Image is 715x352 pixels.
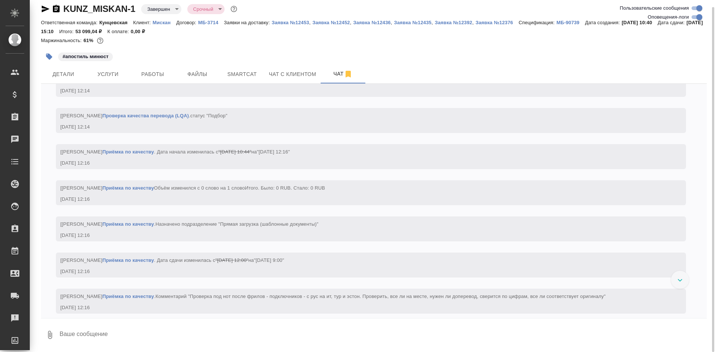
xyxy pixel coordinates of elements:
[176,20,198,25] p: Договор:
[198,19,224,25] a: МБ-3714
[271,19,309,26] button: Заявка №12453
[60,294,606,299] span: [[PERSON_NAME] .
[60,149,290,155] span: [[PERSON_NAME] . Дата начала изменилась с на
[60,257,284,263] span: [[PERSON_NAME] . Дата сдачи изменилась с на
[145,6,172,12] button: Завершен
[60,87,660,95] div: [DATE] 12:14
[57,53,114,59] span: апостиль минюст
[95,36,105,45] button: 20713.34 RUB;
[102,185,154,191] a: Приёмка по качеству
[135,70,171,79] span: Работы
[622,20,658,25] p: [DATE] 10:40
[41,38,83,43] p: Маржинальность:
[153,19,176,25] a: Мискан
[90,70,126,79] span: Услуги
[60,196,660,203] div: [DATE] 12:16
[620,4,689,12] span: Пользовательские сообщения
[59,29,75,34] p: Итого:
[131,29,150,34] p: 0,00 ₽
[648,13,689,21] span: Оповещения-логи
[271,20,309,25] p: Заявка №12453
[519,20,556,25] p: Спецификация:
[60,113,228,118] span: [[PERSON_NAME] .
[312,20,350,25] p: Заявка №12452
[52,4,61,13] button: Скопировать ссылку
[60,123,660,131] div: [DATE] 12:14
[476,20,519,25] p: Заявка №12376
[63,53,108,60] p: #апостиль минюст
[41,4,50,13] button: Скопировать ссылку для ЯМессенджера
[257,149,290,155] span: "[DATE] 12:16"
[435,20,472,25] p: Заявка №12392
[187,4,225,14] div: Завершен
[224,20,271,25] p: Заявки на доставку:
[435,19,472,26] button: Заявка №12392
[229,4,239,14] button: Доп статусы указывают на важность/срочность заказа
[41,20,99,25] p: Ответственная команда:
[102,149,154,155] a: Приёмка по качеству
[60,185,325,191] span: [[PERSON_NAME] Объём изменился с 0 слово на 1 слово
[353,19,391,26] button: Заявка №12436
[102,221,154,227] a: Приёмка по качеству
[75,29,107,34] p: 53 099,04 ₽
[472,20,476,25] p: ,
[556,20,585,25] p: МБ-90739
[153,20,176,25] p: Мискан
[102,294,154,299] a: Приёмка по качеству
[141,4,181,14] div: Завершен
[585,20,622,25] p: Дата создания:
[45,70,81,79] span: Детали
[224,70,260,79] span: Smartcat
[83,38,95,43] p: 61%
[155,294,606,299] span: Комментарий "Проверка под нот после фрилов - подключников - с рус на ит, тур и эстон. Проверить, ...
[155,221,318,227] span: Назначено подразделение "Прямая загрузка (шаблонные документы)"
[60,159,660,167] div: [DATE] 12:16
[102,113,189,118] a: Проверка качества перевода (LQA)
[245,185,325,191] span: Итого. Было: 0 RUB. Стало: 0 RUB
[269,70,316,79] span: Чат с клиентом
[107,29,131,34] p: К оплате:
[60,232,660,239] div: [DATE] 12:16
[63,4,135,14] a: KUNZ_MISKAN-1
[325,69,361,79] span: Чат
[102,257,154,263] a: Приёмка по качеству
[432,20,435,25] p: ,
[312,19,350,26] button: Заявка №12452
[215,257,248,263] span: "[DATE] 12:00"
[60,221,318,227] span: [[PERSON_NAME] .
[60,268,660,275] div: [DATE] 12:16
[99,20,133,25] p: Кунцевская
[556,19,585,25] a: МБ-90739
[254,257,284,263] span: "[DATE] 9:00"
[658,20,686,25] p: Дата сдачи:
[191,6,216,12] button: Срочный
[309,20,312,25] p: ,
[60,304,660,311] div: [DATE] 12:16
[218,149,251,155] span: "[DATE] 10:44"
[179,70,215,79] span: Файлы
[394,19,432,26] button: Заявка №12435
[391,20,394,25] p: ,
[394,20,432,25] p: Заявка №12435
[476,19,519,26] button: Заявка №12376
[350,20,353,25] p: ,
[198,20,224,25] p: МБ-3714
[133,20,153,25] p: Клиент:
[41,48,57,65] button: Добавить тэг
[353,20,391,25] p: Заявка №12436
[190,113,227,118] span: статус "Подбор"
